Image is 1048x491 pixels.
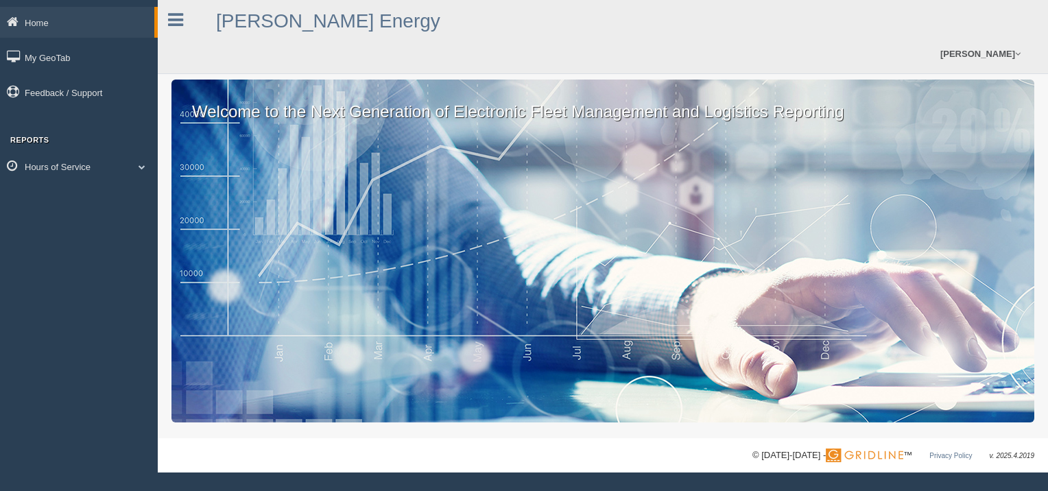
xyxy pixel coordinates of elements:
[990,452,1034,459] span: v. 2025.4.2019
[929,452,972,459] a: Privacy Policy
[933,34,1027,73] a: [PERSON_NAME]
[752,448,1034,463] div: © [DATE]-[DATE] - ™
[216,10,440,32] a: [PERSON_NAME] Energy
[826,448,903,462] img: Gridline
[171,80,1034,123] p: Welcome to the Next Generation of Electronic Fleet Management and Logistics Reporting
